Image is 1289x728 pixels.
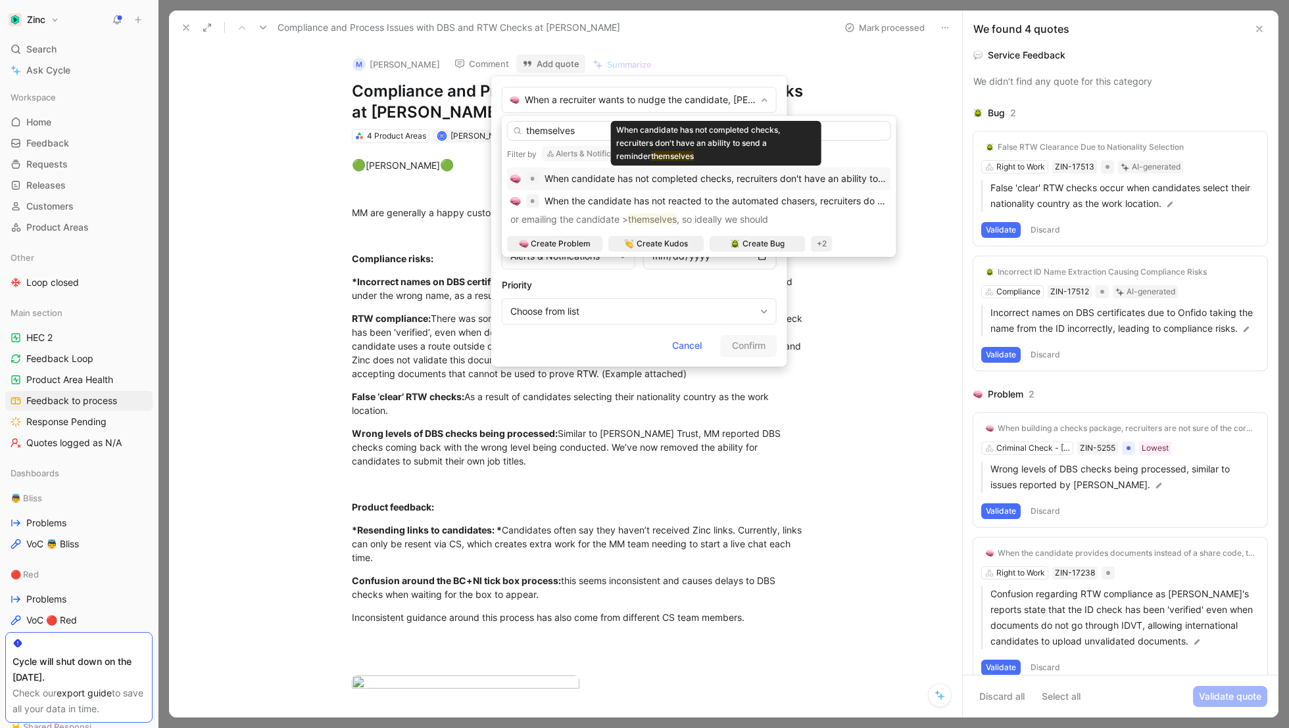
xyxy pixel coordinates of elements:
span: When the candidate has not reacted to the automated chasers, recruiters do not have that visibility [545,195,971,206]
span: Create Kudos [637,237,688,250]
img: 🪲 [731,239,740,248]
div: Filter by [507,149,537,160]
span: When candidate has not completed checks, recruiters don't have an ability to send a reminder [545,173,950,184]
div: +2 [811,236,833,252]
input: Search problem, kudos, bug, research or service feedback [507,121,891,141]
img: 🧠 [519,239,528,248]
span: When candidate has not completed checks, recruiters don't have an ability to send a reminder [616,125,780,161]
img: 🧠 [510,173,521,184]
span: Create Problem [531,237,591,250]
img: 🧠 [510,196,521,206]
span: Create Bug [742,237,785,250]
mark: themselves [628,214,677,225]
button: Alerts & Notifications [542,146,650,162]
p: or emailing the candidate > , so ideally we should [510,212,888,227]
mark: themselves [651,151,694,161]
img: 👏 [625,239,634,248]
